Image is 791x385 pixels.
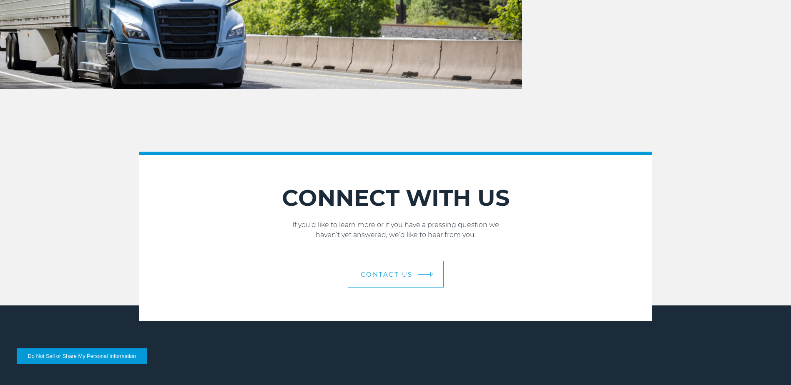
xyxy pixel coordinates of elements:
[17,348,147,364] button: Do Not Sell or Share My Personal Information
[139,220,652,240] p: If you’d like to learn more or if you have a pressing question we haven’t yet answered, we’d like...
[139,184,652,212] h2: CONNECT WITH US
[348,261,444,287] a: Contact Us arrow arrow
[361,271,413,277] span: Contact Us
[430,272,433,277] img: arrow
